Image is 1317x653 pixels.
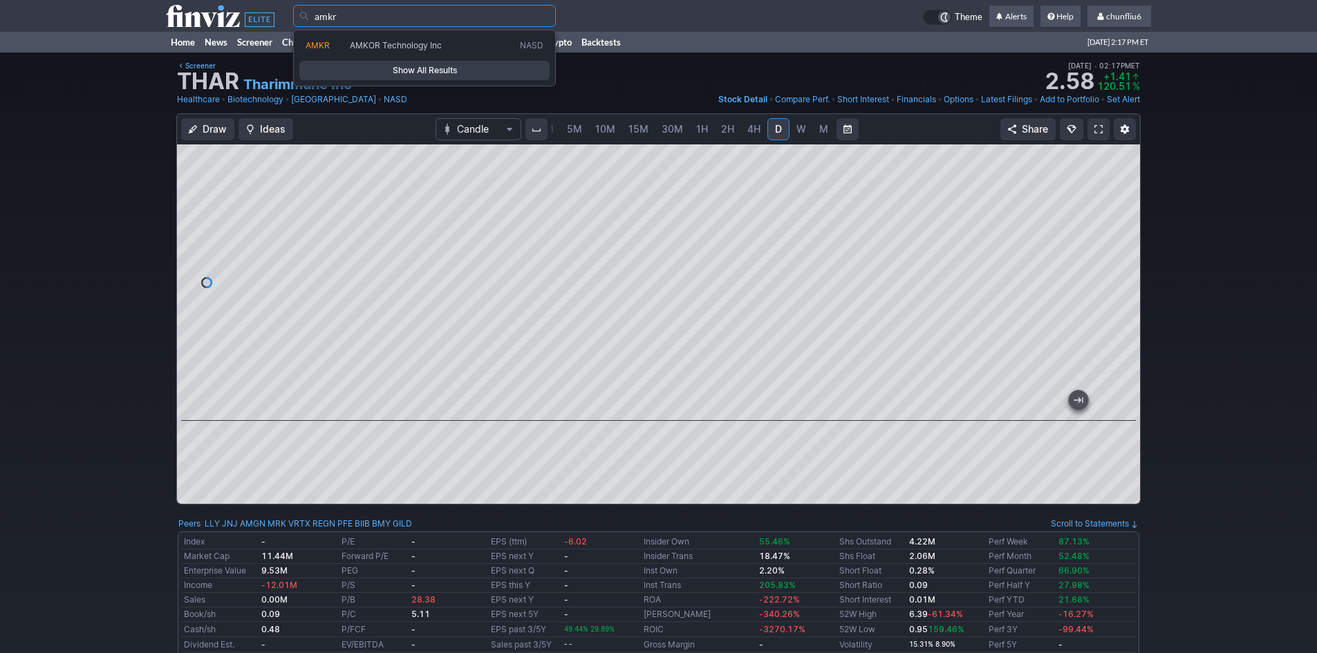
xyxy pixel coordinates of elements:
[641,535,756,549] td: Insider Own
[261,536,265,547] b: -
[1058,594,1090,605] span: 21.68%
[1058,565,1090,576] span: 66.90%
[986,607,1056,622] td: Perf Year
[411,565,415,576] b: -
[411,551,415,561] b: -
[986,578,1056,593] td: Perf Half Y
[411,536,415,547] b: -
[564,580,568,590] b: -
[837,118,859,140] button: Range
[986,535,1056,549] td: Perf Week
[411,639,415,650] b: -
[1058,536,1090,547] span: 87.13%
[243,75,352,94] a: Tharimmune Inc
[696,123,708,135] span: 1H
[577,32,626,53] a: Backtests
[989,6,1034,28] a: Alerts
[909,565,935,576] a: 0.28%
[923,10,982,25] a: Theme
[261,551,293,561] b: 11.44M
[312,517,335,531] a: REGN
[339,578,409,593] td: P/S
[662,123,683,135] span: 30M
[837,549,906,564] td: Shs Float
[411,609,430,619] b: 5.11
[261,639,265,650] b: -
[181,535,259,549] td: Index
[488,549,561,564] td: EPS next Y
[488,593,561,607] td: EPS next Y
[909,624,964,634] b: 0.95
[790,118,812,140] a: W
[227,93,283,106] a: Biotechnology
[277,32,314,53] a: Charts
[986,622,1056,637] td: Perf 3Y
[350,40,442,50] span: AMKOR Technology Inc
[178,518,200,529] a: Peers
[721,123,734,135] span: 2H
[1040,93,1099,106] a: Add to Portfolio
[986,549,1056,564] td: Perf Month
[909,580,928,590] b: 0.09
[260,122,286,136] span: Ideas
[718,93,767,106] a: Stock Detail
[641,637,756,652] td: Gross Margin
[240,517,265,531] a: AMGN
[655,118,689,140] a: 30M
[831,93,836,106] span: •
[181,549,259,564] td: Market Cap
[715,118,740,140] a: 2H
[775,93,830,106] a: Compare Perf.
[1051,518,1139,529] a: Scroll to Statements
[261,624,280,634] b: 0.48
[166,32,200,53] a: Home
[595,123,615,135] span: 10M
[775,94,830,104] span: Compare Perf.
[488,535,561,549] td: EPS (ttm)
[261,609,280,619] b: 0.09
[837,93,889,106] a: Short Interest
[339,593,409,607] td: P/B
[178,517,412,531] div: :
[641,564,756,578] td: Inst Own
[488,622,561,637] td: EPS past 3/5Y
[796,123,806,135] span: W
[291,93,376,106] a: [GEOGRAPHIC_DATA]
[177,93,220,106] a: Healthcare
[837,535,906,549] td: Shs Outstand
[1103,70,1131,82] span: +1.41
[1058,624,1094,634] span: -99.44%
[411,594,436,605] span: 28.38
[203,122,227,136] span: Draw
[261,565,288,576] b: 9.53M
[222,517,238,531] a: JNJ
[285,93,290,106] span: •
[488,637,561,652] td: Sales past 3/5Y
[1094,61,1097,70] span: •
[299,61,550,80] a: Show All Results
[1087,6,1151,28] a: chunfliu6
[337,517,353,531] a: PFE
[239,118,293,140] button: Ideas
[1114,118,1136,140] button: Chart Settings
[897,93,936,106] a: Financials
[411,624,415,634] b: -
[1097,80,1131,92] span: 120.51
[221,93,226,106] span: •
[564,565,568,576] b: -
[261,580,297,590] span: -12.01M
[819,123,828,135] span: M
[1000,118,1056,140] button: Share
[261,594,288,605] b: 0.00M
[339,622,409,637] td: P/FCF
[909,609,963,619] b: 6.39
[590,625,615,633] span: 29.89%
[1058,551,1090,561] span: 52.48%
[372,517,391,531] a: BMY
[564,551,568,561] b: -
[268,517,286,531] a: MRK
[837,607,906,622] td: 52W High
[457,122,500,136] span: Candle
[1060,118,1083,140] button: Explore new features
